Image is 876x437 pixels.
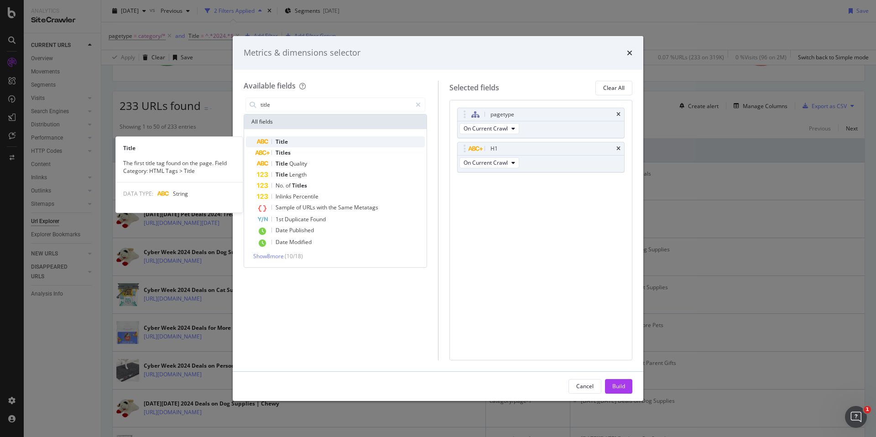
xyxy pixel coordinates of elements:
[289,171,307,178] span: Length
[576,382,594,390] div: Cancel
[354,203,378,211] span: Metatags
[464,159,508,166] span: On Current Crawl
[276,149,291,156] span: Titles
[276,203,296,211] span: Sample
[459,123,519,134] button: On Current Crawl
[289,226,314,234] span: Published
[260,98,412,112] input: Search by field name
[276,215,285,223] span: 1st
[612,382,625,390] div: Build
[616,146,620,151] div: times
[338,203,354,211] span: Same
[292,182,307,189] span: Titles
[457,142,625,172] div: H1timesOn Current Crawl
[449,83,499,93] div: Selected fields
[276,160,289,167] span: Title
[276,192,293,200] span: Inlinks
[276,226,289,234] span: Date
[276,171,289,178] span: Title
[490,144,498,153] div: H1
[244,47,360,59] div: Metrics & dimensions selector
[464,125,508,132] span: On Current Crawl
[302,203,317,211] span: URLs
[289,160,307,167] span: Quality
[616,112,620,117] div: times
[457,108,625,138] div: pagetypetimesOn Current Crawl
[459,157,519,168] button: On Current Crawl
[285,215,310,223] span: Duplicate
[490,110,514,119] div: pagetype
[310,215,326,223] span: Found
[603,84,625,92] div: Clear All
[296,203,302,211] span: of
[253,252,284,260] span: Show 8 more
[317,203,328,211] span: with
[328,203,338,211] span: the
[627,47,632,59] div: times
[605,379,632,394] button: Build
[293,192,318,200] span: Percentile
[276,138,288,146] span: Title
[276,182,286,189] span: No.
[285,252,303,260] span: ( 10 / 18 )
[233,36,643,401] div: modal
[244,81,296,91] div: Available fields
[568,379,601,394] button: Cancel
[595,81,632,95] button: Clear All
[286,182,292,189] span: of
[864,406,871,413] span: 1
[244,114,427,129] div: All fields
[289,238,312,246] span: Modified
[116,159,243,175] div: The first title tag found on the page. Field Category: HTML Tags > Title
[845,406,867,428] iframe: Intercom live chat
[276,238,289,246] span: Date
[116,144,243,152] div: Title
